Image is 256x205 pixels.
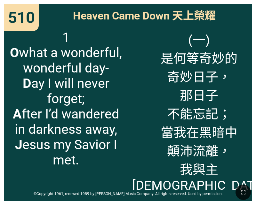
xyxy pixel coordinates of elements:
b: D [23,76,31,91]
b: O [10,45,19,60]
b: A [13,106,22,122]
span: Heaven Came Down 天上榮耀 [73,7,216,23]
span: 1 what a wonderful, wonderful day- ay I will never forget; fter I’d wandered in darkness away, es... [8,30,124,168]
b: J [15,137,22,152]
span: 510 [8,9,35,27]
